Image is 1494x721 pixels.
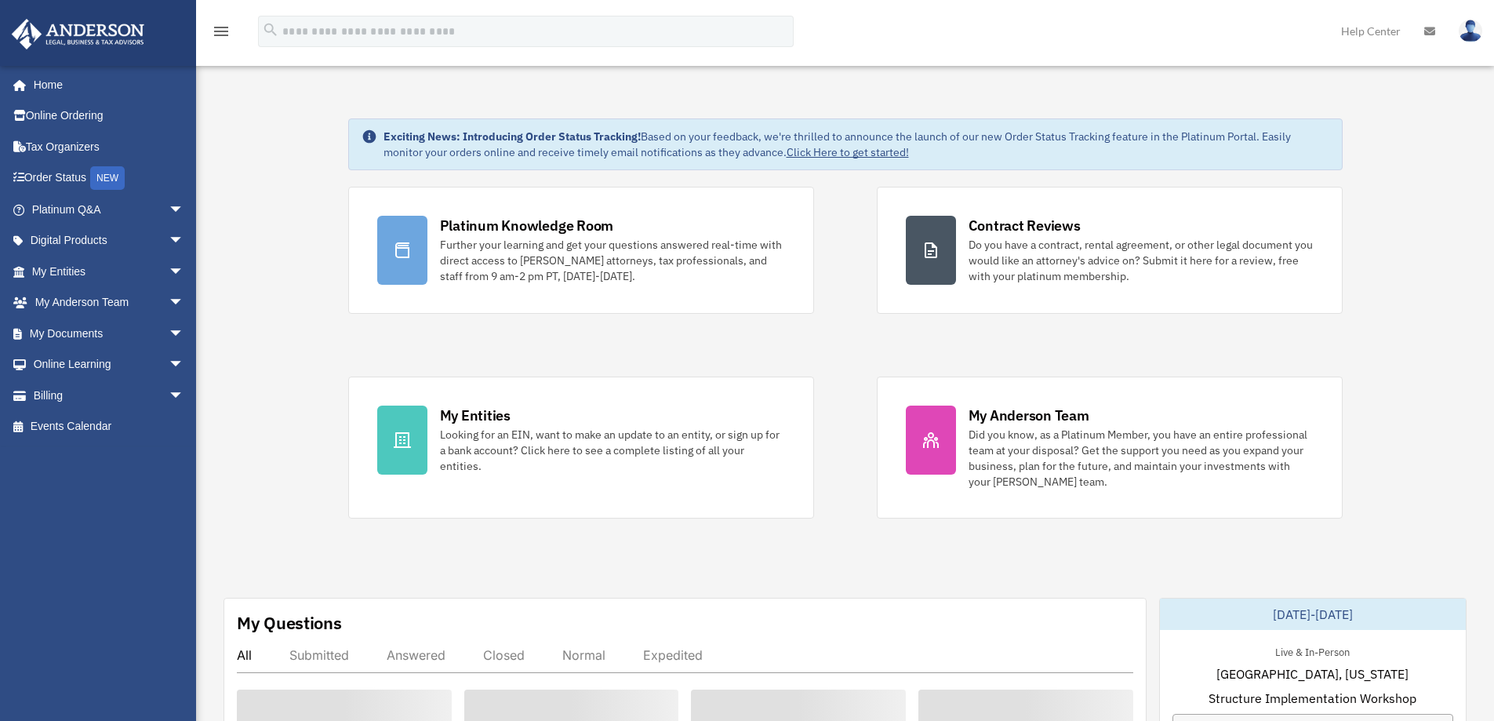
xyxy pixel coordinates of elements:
a: Tax Organizers [11,131,208,162]
a: My Entitiesarrow_drop_down [11,256,208,287]
div: [DATE]-[DATE] [1160,599,1466,630]
div: All [237,647,252,663]
a: My Documentsarrow_drop_down [11,318,208,349]
a: Online Learningarrow_drop_down [11,349,208,381]
a: My Entities Looking for an EIN, want to make an update to an entity, or sign up for a bank accoun... [348,377,814,519]
div: Do you have a contract, rental agreement, or other legal document you would like an attorney's ad... [969,237,1314,284]
a: Order StatusNEW [11,162,208,195]
span: arrow_drop_down [169,318,200,350]
div: Based on your feedback, we're thrilled to announce the launch of our new Order Status Tracking fe... [383,129,1329,160]
a: Click Here to get started! [787,145,909,159]
div: NEW [90,166,125,190]
a: Digital Productsarrow_drop_down [11,225,208,257]
span: Structure Implementation Workshop [1209,689,1416,708]
a: Online Ordering [11,100,208,132]
a: Events Calendar [11,411,208,442]
div: Answered [387,647,445,663]
a: My Anderson Teamarrow_drop_down [11,287,208,319]
div: Expedited [643,647,703,663]
div: Submitted [289,647,349,663]
div: Platinum Knowledge Room [440,216,614,235]
i: menu [212,22,231,41]
a: menu [212,27,231,41]
span: arrow_drop_down [169,287,200,319]
span: arrow_drop_down [169,256,200,288]
a: Platinum Knowledge Room Further your learning and get your questions answered real-time with dire... [348,187,814,314]
a: Billingarrow_drop_down [11,380,208,411]
div: My Entities [440,406,511,425]
i: search [262,21,279,38]
span: arrow_drop_down [169,194,200,226]
span: arrow_drop_down [169,225,200,257]
a: Platinum Q&Aarrow_drop_down [11,194,208,225]
div: Contract Reviews [969,216,1081,235]
img: Anderson Advisors Platinum Portal [7,19,149,49]
strong: Exciting News: Introducing Order Status Tracking! [383,129,641,144]
span: arrow_drop_down [169,380,200,412]
span: [GEOGRAPHIC_DATA], [US_STATE] [1216,665,1409,683]
img: User Pic [1459,20,1482,42]
a: Home [11,69,200,100]
span: arrow_drop_down [169,349,200,381]
div: Further your learning and get your questions answered real-time with direct access to [PERSON_NAM... [440,237,785,284]
div: My Questions [237,611,342,635]
div: Looking for an EIN, want to make an update to an entity, or sign up for a bank account? Click her... [440,427,785,474]
div: My Anderson Team [969,406,1089,425]
div: Live & In-Person [1263,643,1362,659]
div: Normal [562,647,605,663]
div: Closed [483,647,525,663]
div: Did you know, as a Platinum Member, you have an entire professional team at your disposal? Get th... [969,427,1314,490]
a: My Anderson Team Did you know, as a Platinum Member, you have an entire professional team at your... [877,377,1343,519]
a: Contract Reviews Do you have a contract, rental agreement, or other legal document you would like... [877,187,1343,314]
